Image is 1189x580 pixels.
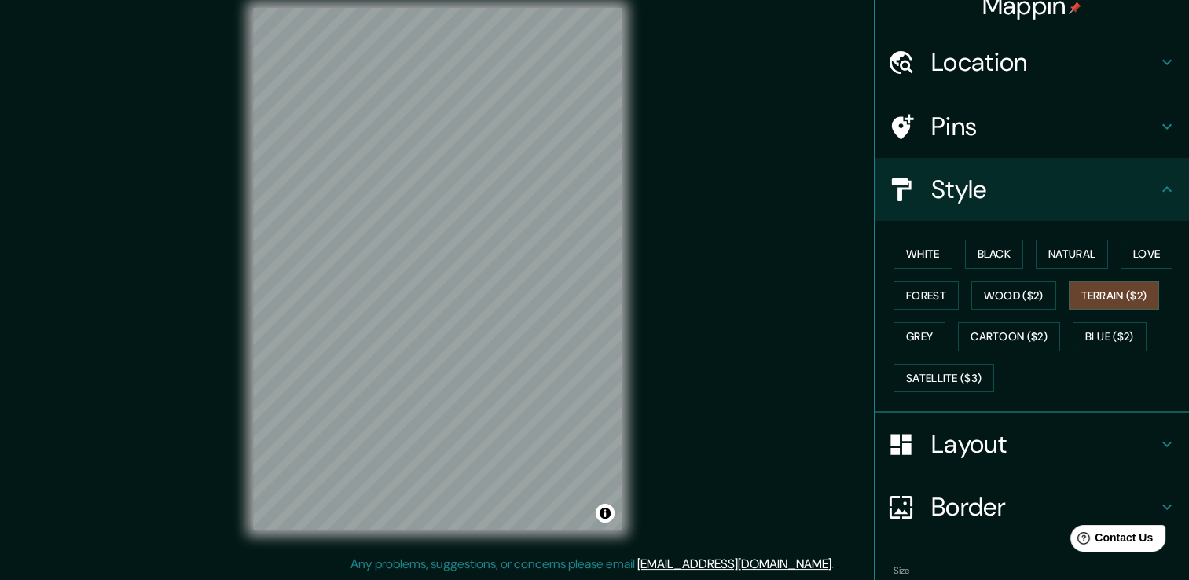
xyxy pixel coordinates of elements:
[1121,240,1172,269] button: Love
[875,95,1189,158] div: Pins
[1073,322,1147,351] button: Blue ($2)
[894,564,910,578] label: Size
[894,364,994,393] button: Satellite ($3)
[894,281,959,310] button: Forest
[971,281,1056,310] button: Wood ($2)
[931,174,1158,205] h4: Style
[253,8,622,530] canvas: Map
[1069,281,1160,310] button: Terrain ($2)
[958,322,1060,351] button: Cartoon ($2)
[931,428,1158,460] h4: Layout
[875,413,1189,475] div: Layout
[931,491,1158,523] h4: Border
[1036,240,1108,269] button: Natural
[1069,2,1081,14] img: pin-icon.png
[875,31,1189,94] div: Location
[894,240,952,269] button: White
[931,46,1158,78] h4: Location
[875,475,1189,538] div: Border
[834,555,836,574] div: .
[894,322,945,351] button: Grey
[875,158,1189,221] div: Style
[596,504,615,523] button: Toggle attribution
[965,240,1024,269] button: Black
[931,111,1158,142] h4: Pins
[350,555,834,574] p: Any problems, suggestions, or concerns please email .
[1049,519,1172,563] iframe: Help widget launcher
[836,555,839,574] div: .
[637,556,831,572] a: [EMAIL_ADDRESS][DOMAIN_NAME]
